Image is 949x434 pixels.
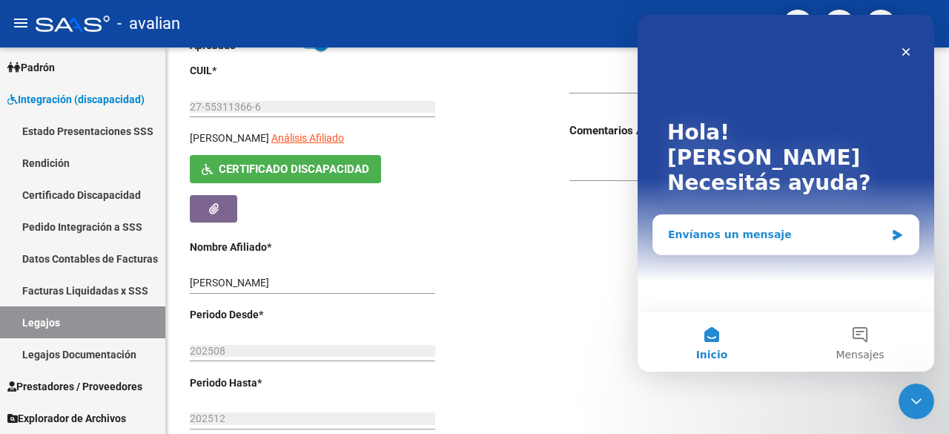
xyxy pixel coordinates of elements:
[190,62,302,79] p: CUIL
[7,59,55,76] span: Padrón
[899,384,934,419] iframe: Intercom live chat
[190,239,302,255] p: Nombre Afiliado
[638,15,934,372] iframe: Intercom live chat
[190,130,269,146] p: [PERSON_NAME]
[117,7,180,40] span: - avalian
[190,155,381,183] button: Certificado Discapacidad
[7,378,142,395] span: Prestadores / Proveedores
[7,91,145,108] span: Integración (discapacidad)
[12,14,30,32] mat-icon: menu
[190,375,302,391] p: Periodo Hasta
[190,306,302,323] p: Periodo Desde
[271,132,344,144] span: Análisis Afiliado
[7,410,126,427] span: Explorador de Archivos
[219,163,369,177] span: Certificado Discapacidad
[569,122,925,139] h3: Comentarios Administrador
